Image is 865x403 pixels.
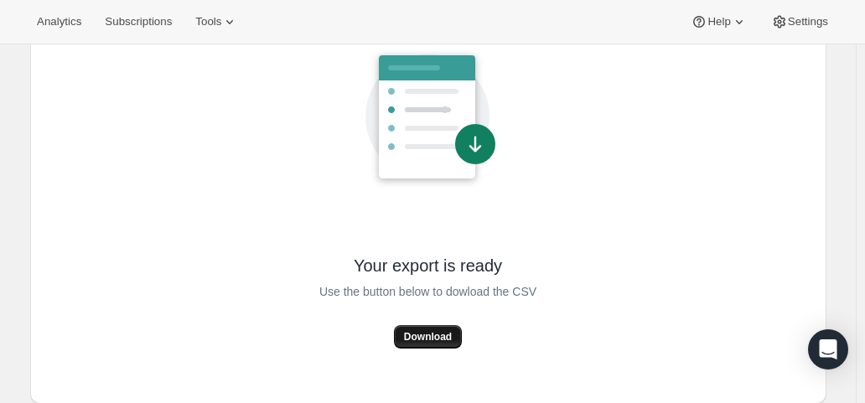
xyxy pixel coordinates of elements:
button: Settings [761,10,838,34]
button: Help [681,10,757,34]
span: Analytics [37,15,81,28]
div: Open Intercom Messenger [808,329,848,369]
span: Your export is ready [354,255,502,276]
span: Subscriptions [105,15,172,28]
button: Tools [185,10,248,34]
button: Download [394,325,462,349]
button: Subscriptions [95,10,182,34]
button: Analytics [27,10,91,34]
span: Help [707,15,730,28]
span: Download [404,330,452,344]
span: Use the button below to dowload the CSV [319,282,536,302]
span: Tools [195,15,221,28]
span: Settings [788,15,828,28]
